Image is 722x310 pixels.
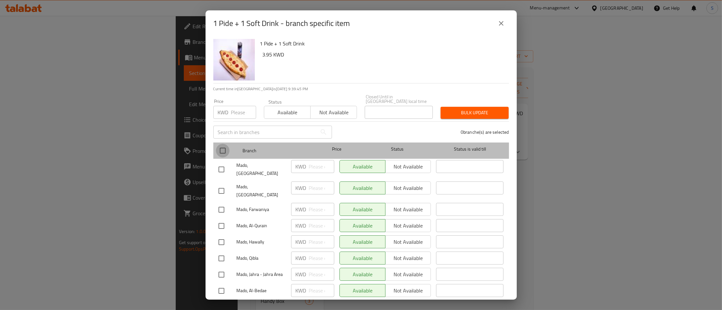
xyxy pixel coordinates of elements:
[243,147,310,155] span: Branch
[309,219,334,232] input: Please enter price
[237,222,286,230] span: Mado, Al-Qurain
[296,205,306,213] p: KWD
[296,222,306,229] p: KWD
[446,109,503,117] span: Bulk update
[264,106,311,119] button: Available
[309,235,334,248] input: Please enter price
[231,106,256,119] input: Please enter price
[296,184,306,192] p: KWD
[296,163,306,170] p: KWD
[436,145,503,153] span: Status is valid till
[237,287,286,295] span: Mado, Al-Bedae
[237,270,286,279] span: Mado, Jahra - Jahra Area
[213,39,255,81] img: 1 Pide + 1 Soft Drink
[441,107,509,119] button: Bulk update
[263,50,504,59] h6: 3.95 KWD
[309,160,334,173] input: Please enter price
[296,238,306,246] p: KWD
[237,183,286,199] span: Mado, [GEOGRAPHIC_DATA]
[213,18,350,29] h2: 1 Pide + 1 Soft Drink - branch specific item
[309,203,334,216] input: Please enter price
[296,254,306,262] p: KWD
[296,287,306,294] p: KWD
[493,16,509,31] button: close
[310,106,357,119] button: Not available
[309,284,334,297] input: Please enter price
[461,129,509,135] p: 0 branche(s) are selected
[237,205,286,214] span: Mado, Farwaniya
[309,268,334,281] input: Please enter price
[237,238,286,246] span: Mado, Hawally
[309,252,334,265] input: Please enter price
[218,108,229,116] p: KWD
[363,145,431,153] span: Status
[237,161,286,178] span: Mado, [GEOGRAPHIC_DATA]
[267,108,308,117] span: Available
[237,254,286,262] span: Mado, Qibla
[309,181,334,194] input: Please enter price
[315,145,358,153] span: Price
[260,39,504,48] h6: 1 Pide + 1 Soft Drink
[213,126,317,139] input: Search in branches
[313,108,354,117] span: Not available
[213,86,509,92] p: Current time in [GEOGRAPHIC_DATA] is [DATE] 9:39:45 PM
[296,270,306,278] p: KWD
